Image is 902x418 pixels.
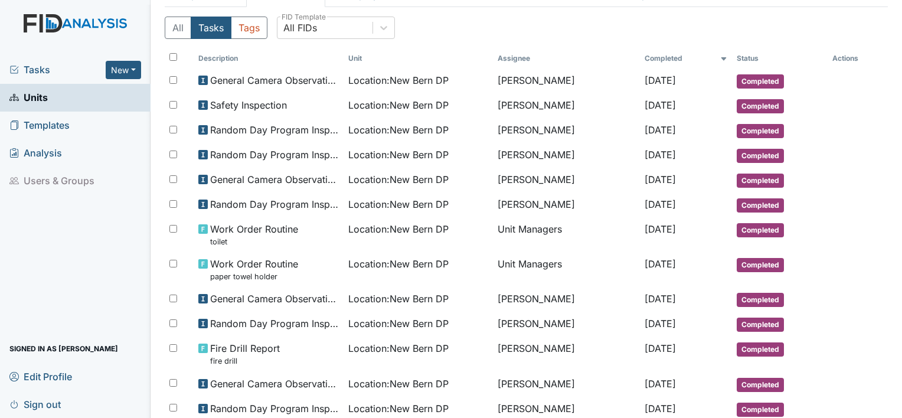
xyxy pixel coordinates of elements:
[283,21,317,35] div: All FIDs
[493,337,640,371] td: [PERSON_NAME]
[645,149,676,161] span: [DATE]
[348,222,449,236] span: Location : New Bern DP
[645,378,676,390] span: [DATE]
[9,395,61,413] span: Sign out
[348,123,449,137] span: Location : New Bern DP
[493,118,640,143] td: [PERSON_NAME]
[231,17,267,39] button: Tags
[106,61,141,79] button: New
[493,287,640,312] td: [PERSON_NAME]
[645,293,676,305] span: [DATE]
[9,116,70,135] span: Templates
[210,197,339,211] span: Random Day Program Inspection
[737,293,784,307] span: Completed
[640,48,732,68] th: Toggle SortBy
[645,124,676,136] span: [DATE]
[348,292,449,306] span: Location : New Bern DP
[210,316,339,331] span: Random Day Program Inspection
[645,223,676,235] span: [DATE]
[737,149,784,163] span: Completed
[645,174,676,185] span: [DATE]
[9,339,118,358] span: Signed in as [PERSON_NAME]
[737,342,784,357] span: Completed
[348,341,449,355] span: Location : New Bern DP
[210,377,339,391] span: General Camera Observation
[9,144,62,162] span: Analysis
[165,17,267,39] div: Type filter
[645,403,676,414] span: [DATE]
[645,258,676,270] span: [DATE]
[732,48,828,68] th: Toggle SortBy
[210,257,298,282] span: Work Order Routine paper towel holder
[737,403,784,417] span: Completed
[210,73,339,87] span: General Camera Observation
[493,252,640,287] td: Unit Managers
[348,401,449,416] span: Location : New Bern DP
[165,17,191,39] button: All
[737,198,784,213] span: Completed
[210,355,280,367] small: fire drill
[493,192,640,217] td: [PERSON_NAME]
[737,174,784,188] span: Completed
[737,258,784,272] span: Completed
[493,372,640,397] td: [PERSON_NAME]
[9,63,106,77] a: Tasks
[191,17,231,39] button: Tasks
[645,342,676,354] span: [DATE]
[493,93,640,118] td: [PERSON_NAME]
[493,48,640,68] th: Assignee
[737,74,784,89] span: Completed
[210,401,339,416] span: Random Day Program Inspection
[348,172,449,187] span: Location : New Bern DP
[493,143,640,168] td: [PERSON_NAME]
[210,222,298,247] span: Work Order Routine toilet
[210,341,280,367] span: Fire Drill Report fire drill
[737,124,784,138] span: Completed
[737,223,784,237] span: Completed
[210,292,339,306] span: General Camera Observation
[169,53,177,61] input: Toggle All Rows Selected
[828,48,887,68] th: Actions
[210,236,298,247] small: toilet
[645,318,676,329] span: [DATE]
[9,367,72,386] span: Edit Profile
[344,48,494,68] th: Toggle SortBy
[348,148,449,162] span: Location : New Bern DP
[194,48,344,68] th: Toggle SortBy
[9,89,48,107] span: Units
[210,172,339,187] span: General Camera Observation
[645,99,676,111] span: [DATE]
[645,74,676,86] span: [DATE]
[737,318,784,332] span: Completed
[210,98,287,112] span: Safety Inspection
[348,73,449,87] span: Location : New Bern DP
[210,148,339,162] span: Random Day Program Inspection
[493,312,640,337] td: [PERSON_NAME]
[348,377,449,391] span: Location : New Bern DP
[737,378,784,392] span: Completed
[210,271,298,282] small: paper towel holder
[493,168,640,192] td: [PERSON_NAME]
[493,217,640,252] td: Unit Managers
[348,257,449,271] span: Location : New Bern DP
[210,123,339,137] span: Random Day Program Inspection
[493,68,640,93] td: [PERSON_NAME]
[348,98,449,112] span: Location : New Bern DP
[348,197,449,211] span: Location : New Bern DP
[348,316,449,331] span: Location : New Bern DP
[737,99,784,113] span: Completed
[645,198,676,210] span: [DATE]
